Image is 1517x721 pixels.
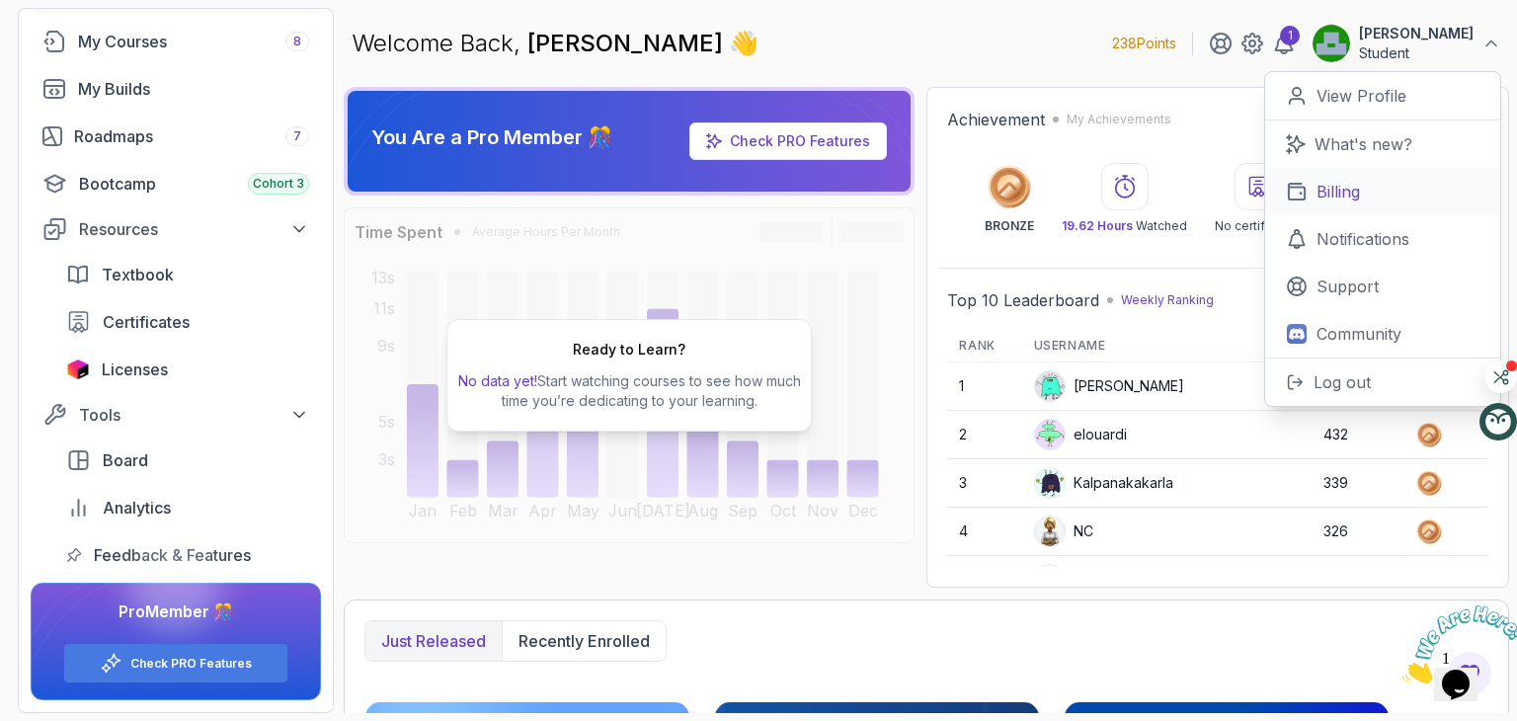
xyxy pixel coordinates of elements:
[31,117,321,156] a: roadmaps
[1121,292,1214,308] p: Weekly Ranking
[1359,43,1474,63] p: Student
[102,263,174,286] span: Textbook
[1067,112,1171,127] p: My Achievements
[947,288,1099,312] h2: Top 10 Leaderboard
[1112,34,1176,53] p: 238 Points
[103,448,148,472] span: Board
[1314,370,1371,394] p: Log out
[1215,218,1301,234] p: No certificates
[31,69,321,109] a: builds
[1317,84,1406,108] p: View Profile
[8,8,16,25] span: 1
[527,29,729,57] span: [PERSON_NAME]
[78,77,309,101] div: My Builds
[1035,371,1065,401] img: default monster avatar
[54,535,321,575] a: feedback
[79,172,309,196] div: Bootcamp
[985,218,1034,234] p: BRONZE
[947,556,1021,604] td: 5
[54,302,321,342] a: certificates
[730,132,870,149] a: Check PRO Features
[293,128,301,144] span: 7
[1062,218,1133,233] span: 19.62 Hours
[381,629,486,653] p: Just released
[54,255,321,294] a: textbook
[573,340,685,360] h2: Ready to Learn?
[103,496,171,520] span: Analytics
[1317,275,1379,298] p: Support
[1265,358,1500,406] button: Log out
[94,543,251,567] span: Feedback & Features
[1034,419,1127,450] div: elouardi
[1312,459,1403,508] td: 339
[54,441,321,480] a: board
[1312,556,1403,604] td: 298
[1359,24,1474,43] p: [PERSON_NAME]
[1312,508,1403,556] td: 326
[947,330,1021,362] th: Rank
[947,459,1021,508] td: 3
[1265,215,1500,263] a: Notifications
[729,28,758,59] span: 👋
[1035,420,1065,449] img: default monster avatar
[54,350,321,389] a: licenses
[130,656,252,672] a: Check PRO Features
[352,28,758,59] p: Welcome Back,
[1315,132,1412,156] p: What's new?
[502,621,666,661] button: Recently enrolled
[1313,25,1350,62] img: user profile image
[78,30,309,53] div: My Courses
[458,372,537,389] span: No data yet!
[1272,32,1296,55] a: 1
[1317,180,1360,203] p: Billing
[1034,467,1173,499] div: Kalpanakakarla
[66,360,90,379] img: jetbrains icon
[31,22,321,61] a: courses
[54,488,321,527] a: analytics
[31,211,321,247] button: Resources
[519,629,650,653] p: Recently enrolled
[293,34,301,49] span: 8
[253,176,304,192] span: Cohort 3
[1265,72,1500,120] a: View Profile
[365,621,502,661] button: Just released
[1395,598,1517,691] iframe: chat widget
[371,123,612,151] p: You Are a Pro Member 🎊
[455,371,803,411] p: Start watching courses to see how much time you’re dedicating to your learning.
[947,108,1045,131] h2: Achievement
[1034,370,1184,402] div: [PERSON_NAME]
[103,310,190,334] span: Certificates
[1022,330,1313,362] th: Username
[74,124,309,148] div: Roadmaps
[1035,565,1065,595] img: user profile image
[31,164,321,203] a: bootcamp
[102,358,168,381] span: Licenses
[1034,516,1093,547] div: NC
[1317,227,1409,251] p: Notifications
[1317,322,1401,346] p: Community
[1265,120,1500,168] a: What's new?
[947,508,1021,556] td: 4
[79,403,309,427] div: Tools
[947,411,1021,459] td: 2
[1280,26,1300,45] div: 1
[1035,468,1065,498] img: default monster avatar
[947,362,1021,411] td: 1
[1312,24,1501,63] button: user profile image[PERSON_NAME]Student
[1265,310,1500,358] a: Community
[63,643,288,683] button: Check PRO Features
[1034,564,1129,596] div: IssaKass
[1035,517,1065,546] img: user profile image
[1062,218,1187,234] p: Watched
[79,217,309,241] div: Resources
[1312,411,1403,459] td: 432
[31,397,321,433] button: Tools
[1265,263,1500,310] a: Support
[1265,168,1500,215] a: Billing
[8,8,130,86] img: Chat attention grabber
[689,122,887,160] a: Check PRO Features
